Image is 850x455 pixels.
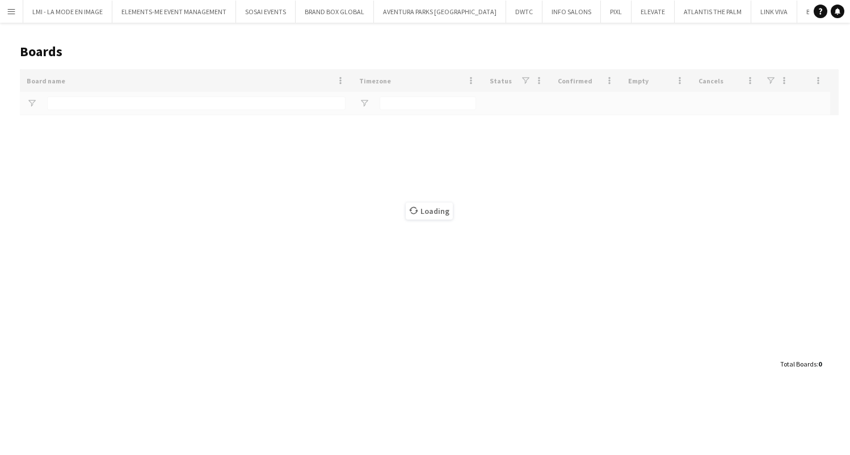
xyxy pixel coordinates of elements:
[542,1,601,23] button: INFO SALONS
[751,1,797,23] button: LINK VIVA
[601,1,632,23] button: PIXL
[296,1,374,23] button: BRAND BOX GLOBAL
[23,1,112,23] button: LMI - LA MODE EN IMAGE
[20,43,839,60] h1: Boards
[780,353,822,375] div: :
[780,360,817,368] span: Total Boards
[112,1,236,23] button: ELEMENTS-ME EVENT MANAGEMENT
[374,1,506,23] button: AVENTURA PARKS [GEOGRAPHIC_DATA]
[675,1,751,23] button: ATLANTIS THE PALM
[818,360,822,368] span: 0
[632,1,675,23] button: ELEVATE
[506,1,542,23] button: DWTC
[406,203,453,220] span: Loading
[236,1,296,23] button: SOSAI EVENTS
